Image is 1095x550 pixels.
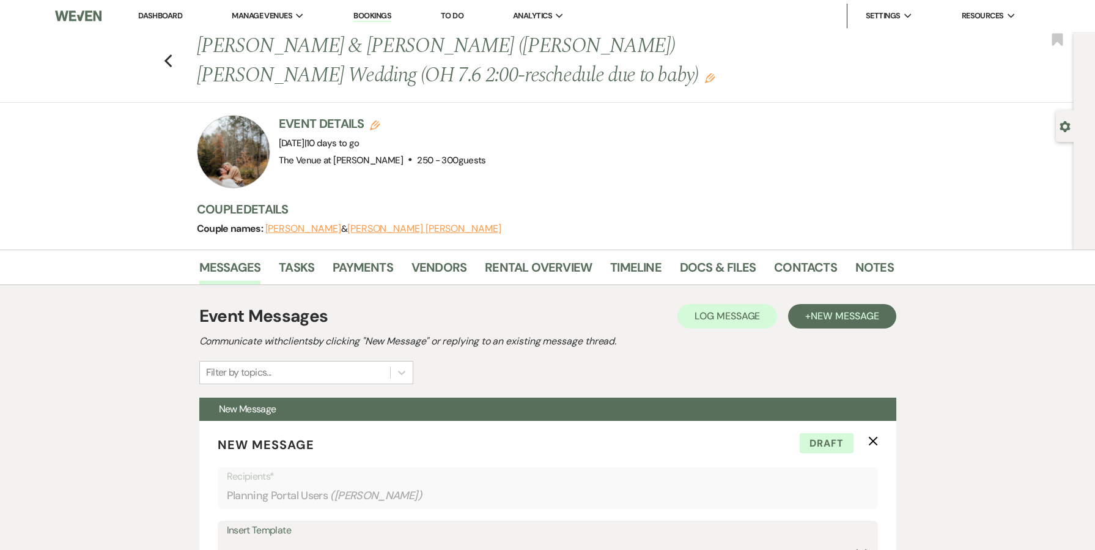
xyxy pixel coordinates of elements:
[219,403,276,415] span: New Message
[304,137,359,149] span: |
[279,258,314,284] a: Tasks
[855,258,894,284] a: Notes
[962,10,1004,22] span: Resources
[610,258,662,284] a: Timeline
[485,258,592,284] a: Rental Overview
[197,32,745,90] h1: [PERSON_NAME] & [PERSON_NAME] ([PERSON_NAME]) [PERSON_NAME] Wedding (OH 7.6 2:00-reschedule due t...
[333,258,393,284] a: Payments
[306,137,359,149] span: 10 days to go
[441,10,463,21] a: To Do
[330,488,422,504] span: ( [PERSON_NAME] )
[417,154,485,166] span: 250 - 300 guests
[353,10,391,22] a: Bookings
[199,303,328,329] h1: Event Messages
[695,310,760,322] span: Log Message
[774,258,837,284] a: Contacts
[680,258,756,284] a: Docs & Files
[199,258,261,284] a: Messages
[800,433,854,454] span: Draft
[811,310,879,322] span: New Message
[1060,120,1071,132] button: Open lead details
[55,3,101,29] img: Weven Logo
[279,154,403,166] span: The Venue at [PERSON_NAME]
[227,522,869,540] div: Insert Template
[411,258,466,284] a: Vendors
[197,201,882,218] h3: Couple Details
[199,334,896,349] h2: Communicate with clients by clicking "New Message" or replying to an existing message thread.
[206,365,271,380] div: Filter by topics...
[265,224,341,234] button: [PERSON_NAME]
[227,484,869,508] div: Planning Portal Users
[197,222,265,235] span: Couple names:
[279,115,486,132] h3: Event Details
[677,304,777,329] button: Log Message
[279,137,359,149] span: [DATE]
[788,304,896,329] button: +New Message
[347,224,501,234] button: [PERSON_NAME] [PERSON_NAME]
[705,72,715,83] button: Edit
[227,469,869,485] p: Recipients*
[513,10,552,22] span: Analytics
[866,10,901,22] span: Settings
[232,10,292,22] span: Manage Venues
[138,10,182,21] a: Dashboard
[218,437,314,453] span: New Message
[265,223,501,235] span: &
